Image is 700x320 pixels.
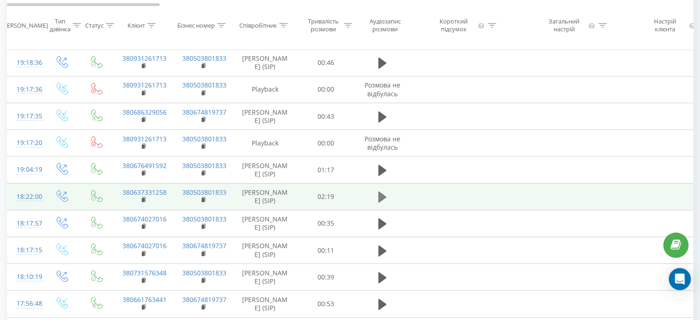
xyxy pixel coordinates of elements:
td: 00:11 [297,237,355,264]
td: [PERSON_NAME] (SIP) [233,157,297,183]
div: Бізнес номер [177,21,215,29]
a: 380503801833 [182,188,226,197]
div: 18:17:57 [17,215,35,233]
td: [PERSON_NAME] (SIP) [233,103,297,130]
td: 00:39 [297,264,355,291]
div: Клієнт [127,21,145,29]
div: Статус [85,21,104,29]
td: 02:19 [297,183,355,210]
td: [PERSON_NAME] (SIP) [233,264,297,291]
div: 17:56:48 [17,295,35,313]
td: [PERSON_NAME] (SIP) [233,183,297,210]
a: 380503801833 [182,161,226,170]
td: Playback [233,76,297,103]
div: 18:22:00 [17,188,35,206]
div: 19:17:36 [17,81,35,99]
span: Розмова не відбулась [364,81,400,98]
td: 00:53 [297,291,355,317]
a: 380503801833 [182,54,226,63]
td: Playback [233,130,297,157]
td: 00:00 [297,130,355,157]
td: 00:00 [297,76,355,103]
td: [PERSON_NAME] (SIP) [233,49,297,76]
div: Open Intercom Messenger [669,268,691,290]
a: 380674027016 [122,215,167,223]
div: 19:04:19 [17,161,35,179]
td: 01:17 [297,157,355,183]
div: Тип дзвінка [50,17,70,33]
div: Тривалість розмови [305,17,341,33]
a: 380686329056 [122,108,167,116]
div: Загальний настрій [542,17,586,33]
div: Співробітник [239,21,277,29]
td: 00:35 [297,210,355,237]
a: 380503801833 [182,134,226,143]
div: 19:17:35 [17,107,35,125]
div: 19:17:20 [17,134,35,152]
div: 19:18:36 [17,54,35,72]
td: 00:46 [297,49,355,76]
td: 00:43 [297,103,355,130]
a: 380503801833 [182,215,226,223]
a: 380674819737 [182,241,226,250]
span: Розмова не відбулась [364,134,400,151]
a: 380931261713 [122,134,167,143]
div: 18:17:15 [17,241,35,259]
a: 380661763441 [122,295,167,304]
div: Короткий підсумок [432,17,476,33]
div: [PERSON_NAME] [1,21,48,29]
a: 380674027016 [122,241,167,250]
td: [PERSON_NAME] (SIP) [233,237,297,264]
div: Аудіозапис розмови [363,17,407,33]
div: 18:10:19 [17,268,35,286]
a: 380931261713 [122,54,167,63]
div: Настрій клієнта [643,17,686,33]
a: 380931261713 [122,81,167,89]
a: 380674819737 [182,108,226,116]
a: 380676491592 [122,161,167,170]
a: 380674819737 [182,295,226,304]
a: 380503801833 [182,81,226,89]
a: 380503801833 [182,268,226,277]
td: [PERSON_NAME] (SIP) [233,291,297,317]
td: [PERSON_NAME] (SIP) [233,210,297,237]
a: 380637331258 [122,188,167,197]
a: 380731576348 [122,268,167,277]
